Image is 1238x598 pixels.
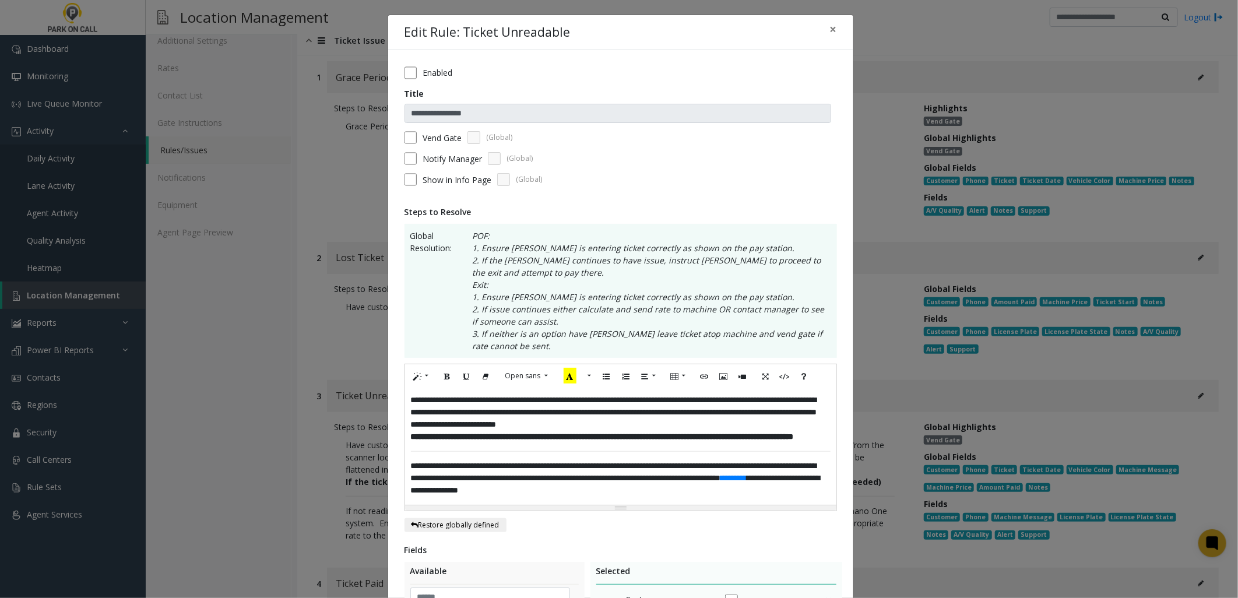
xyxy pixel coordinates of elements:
button: Recent Color [557,367,583,385]
button: Font Family [499,367,554,385]
span: (Global) [507,153,533,164]
span: × [830,21,837,37]
p: POF: 1. Ensure [PERSON_NAME] is entering ticket correctly as shown on the pay station. 2. If the ... [460,230,831,352]
button: Bold (CTRL+B) [438,367,458,385]
button: Remove Font Style (CTRL+\) [476,367,496,385]
button: Unordered list (CTRL+SHIFT+NUM7) [597,367,617,385]
div: Available [410,565,579,585]
div: Fields [405,544,837,556]
button: Full Screen [756,367,776,385]
span: Open sans [505,371,541,381]
button: Picture [714,367,734,385]
button: Video [733,367,753,385]
button: Ordered list (CTRL+SHIFT+NUM8) [616,367,636,385]
span: Global Resolution: [410,230,461,352]
div: Resize [405,505,836,511]
button: Style [408,367,435,385]
button: Restore globally defined [405,518,507,532]
label: Notify Manager [423,153,482,165]
h4: Edit Rule: Ticket Unreadable [405,23,571,42]
button: Table [665,367,692,385]
button: Underline (CTRL+U) [457,367,477,385]
div: Selected [596,565,837,585]
span: Show in Info Page [423,174,491,186]
button: Paragraph [635,367,662,385]
label: Title [405,87,424,100]
div: Steps to Resolve [405,206,837,218]
button: Code View [775,367,795,385]
span: (Global) [486,132,512,143]
button: Close [822,15,845,44]
button: More Color [582,367,594,385]
label: Vend Gate [423,132,462,144]
span: (Global) [516,174,542,185]
label: Enabled [423,66,452,79]
button: Help [794,367,814,385]
button: Link (CTRL+K) [695,367,715,385]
